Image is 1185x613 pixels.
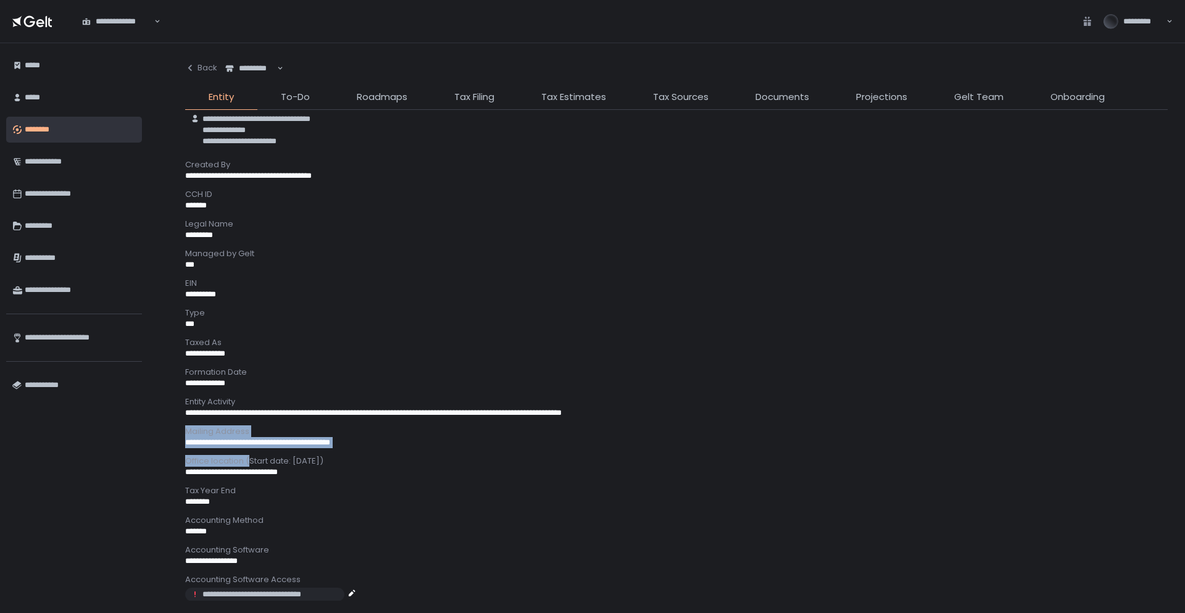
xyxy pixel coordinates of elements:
div: CCH ID [185,189,1168,200]
div: Type [185,307,1168,319]
div: Legal Name [185,219,1168,230]
span: Entity [209,90,234,104]
span: Tax Sources [653,90,709,104]
div: Accounting Software [185,544,1168,556]
div: Managed by Gelt [185,248,1168,259]
div: Created By [185,159,1168,170]
div: Search for option [74,9,160,35]
input: Search for option [152,15,153,28]
span: Documents [755,90,809,104]
div: Tax Year End [185,485,1168,496]
span: Tax Filing [454,90,494,104]
div: Back [185,62,217,73]
span: Gelt Team [954,90,1004,104]
div: Entity Activity [185,396,1168,407]
span: To-Do [281,90,310,104]
div: Formation Date [185,367,1168,378]
div: Search for option [217,56,283,81]
div: Accounting Method [185,515,1168,526]
span: Tax Estimates [541,90,606,104]
div: Mailing Address [185,426,1168,437]
span: Roadmaps [357,90,407,104]
div: EIN [185,278,1168,289]
button: Back [185,56,217,80]
div: Office location (Start date: [DATE]) [185,456,1168,467]
div: Accounting Software Access [185,574,1168,585]
span: Onboarding [1050,90,1105,104]
div: Taxed As [185,337,1168,348]
input: Search for option [275,62,276,75]
span: Projections [856,90,907,104]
